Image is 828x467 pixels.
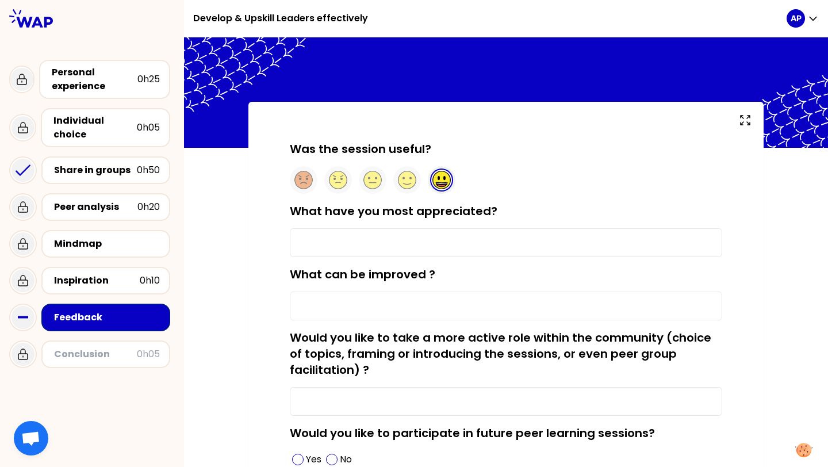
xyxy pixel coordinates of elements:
div: Individual choice [53,114,137,141]
label: Was the session useful? [290,141,431,157]
button: AP [787,9,819,28]
p: No [340,453,352,466]
label: Would you like to participate in future peer learning sessions? [290,425,655,441]
button: Manage your preferences about cookies [788,436,819,464]
div: Personal experience [52,66,137,93]
div: Conclusion [54,347,137,361]
label: What have you most appreciated? [290,203,497,219]
div: 0h05 [137,121,160,135]
p: AP [791,13,802,24]
div: Feedback [54,311,160,324]
div: Peer analysis [54,200,137,214]
div: Share in groups [54,163,137,177]
label: What can be improved ? [290,266,435,282]
div: 0h25 [137,72,160,86]
div: 0h50 [137,163,160,177]
div: 0h05 [137,347,160,361]
label: Would you like to take a more active role within the community (choice of topics, framing or intr... [290,330,711,378]
div: Inspiration [54,274,140,288]
a: Ouvrir le chat [14,421,48,455]
div: 0h10 [140,274,160,288]
p: Yes [306,453,321,466]
div: 0h20 [137,200,160,214]
div: Mindmap [54,237,160,251]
